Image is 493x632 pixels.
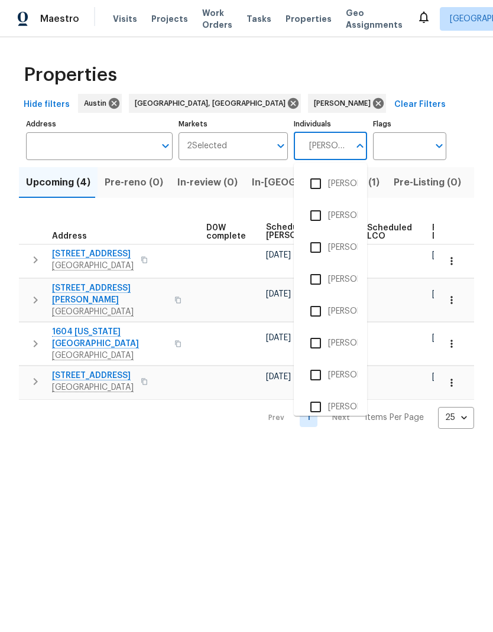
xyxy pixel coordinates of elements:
span: [DATE] [266,251,291,259]
label: Address [26,120,173,128]
span: Scheduled LCO [367,224,412,240]
span: Austin [84,97,111,109]
p: Items Per Page [365,412,424,423]
span: [DATE] [266,334,291,342]
li: [PERSON_NAME] [303,267,358,292]
span: [DATE] [266,290,291,298]
li: [PERSON_NAME] [303,299,358,324]
span: Pre-Listing (0) [394,174,461,191]
span: Maestro [40,13,79,25]
label: Markets [179,120,288,128]
span: Ready Date [432,224,458,240]
span: Properties [286,13,332,25]
button: Open [157,138,174,154]
span: In-review (0) [177,174,238,191]
span: Work Orders [202,7,232,31]
div: [GEOGRAPHIC_DATA], [GEOGRAPHIC_DATA] [129,94,301,113]
button: Hide filters [19,94,74,116]
span: [PERSON_NAME] [314,97,375,109]
span: [DATE] [432,251,457,259]
label: Individuals [294,120,367,128]
li: [PERSON_NAME] [303,203,358,228]
button: Clear Filters [390,94,450,116]
span: 2 Selected [187,141,227,151]
span: Tasks [246,15,271,23]
span: [DATE] [432,290,457,298]
span: D0W complete [206,224,246,240]
label: Flags [373,120,446,128]
span: Properties [24,69,117,81]
span: [DATE] [432,373,457,381]
li: [PERSON_NAME] [303,331,358,356]
li: [PERSON_NAME] [303,395,358,419]
button: Close [352,138,368,154]
span: Projects [151,13,188,25]
span: Hide filters [24,97,70,112]
span: Pre-reno (0) [105,174,163,191]
span: Address [52,232,87,240]
span: Geo Assignments [346,7,403,31]
span: Clear Filters [394,97,446,112]
li: [PERSON_NAME] [303,363,358,387]
nav: Pagination Navigation [257,407,474,429]
div: Austin [78,94,122,113]
li: [PERSON_NAME] [303,171,358,196]
span: In-[GEOGRAPHIC_DATA] (1) [252,174,380,191]
input: Search ... [302,132,349,160]
span: [DATE] [432,334,457,342]
button: Open [273,138,289,154]
div: [PERSON_NAME] [308,94,386,113]
span: [DATE] [266,373,291,381]
button: Open [431,138,447,154]
span: Visits [113,13,137,25]
li: [PERSON_NAME] [303,235,358,260]
div: 25 [438,402,474,433]
span: Upcoming (4) [26,174,90,191]
span: [GEOGRAPHIC_DATA], [GEOGRAPHIC_DATA] [135,97,290,109]
span: Scheduled [PERSON_NAME] [266,223,333,240]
